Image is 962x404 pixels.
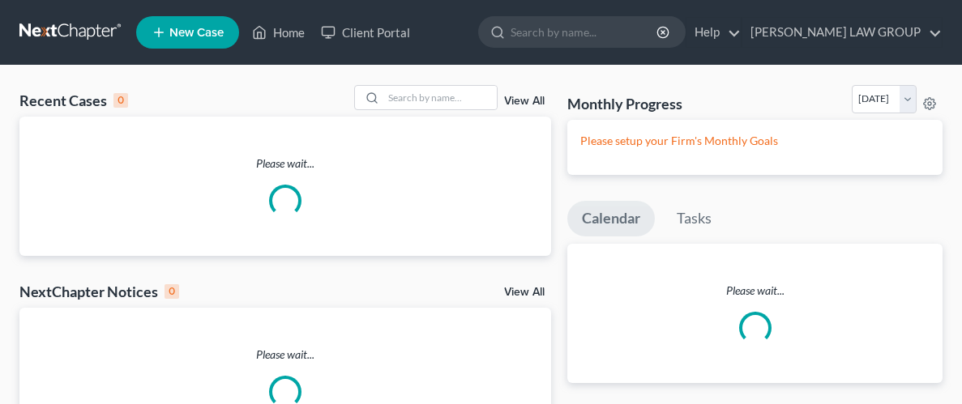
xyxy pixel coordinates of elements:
p: Please wait... [567,283,943,299]
a: Help [686,18,741,47]
span: New Case [169,27,224,39]
a: View All [504,96,545,107]
a: Calendar [567,201,655,236]
p: Please wait... [19,155,551,172]
div: 0 [113,93,128,108]
input: Search by name... [511,17,659,47]
a: View All [504,287,545,298]
div: 0 [165,284,179,299]
input: Search by name... [383,86,497,109]
a: [PERSON_NAME] LAW GROUP [742,18,942,47]
a: Tasks [662,201,726,236]
p: Please setup your Firm's Monthly Goals [580,133,930,149]
a: Client Portal [313,18,418,47]
p: Please wait... [19,347,551,363]
div: Recent Cases [19,91,128,110]
a: Home [244,18,313,47]
div: NextChapter Notices [19,282,179,301]
h3: Monthly Progress [567,94,682,113]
